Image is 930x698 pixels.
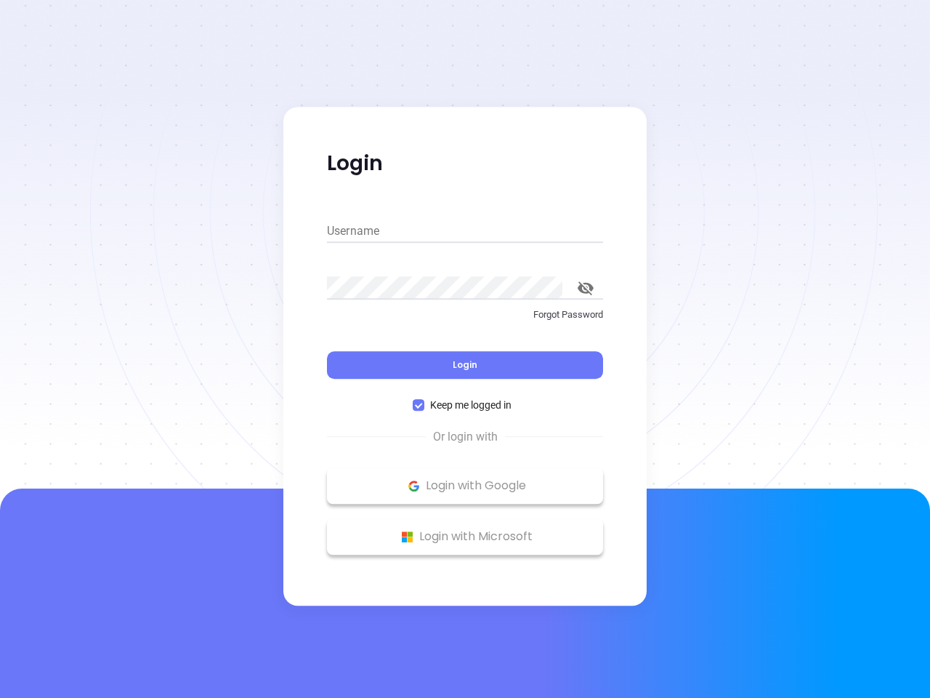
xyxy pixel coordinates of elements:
button: Google Logo Login with Google [327,468,603,504]
img: Microsoft Logo [398,528,416,546]
span: Login [453,358,477,371]
button: toggle password visibility [568,270,603,305]
span: Or login with [426,428,505,446]
span: Keep me logged in [424,397,517,413]
p: Forgot Password [327,308,603,322]
p: Login with Google [334,475,596,497]
a: Forgot Password [327,308,603,334]
p: Login with Microsoft [334,526,596,547]
button: Login [327,351,603,379]
button: Microsoft Logo Login with Microsoft [327,518,603,555]
img: Google Logo [405,477,423,495]
p: Login [327,151,603,177]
